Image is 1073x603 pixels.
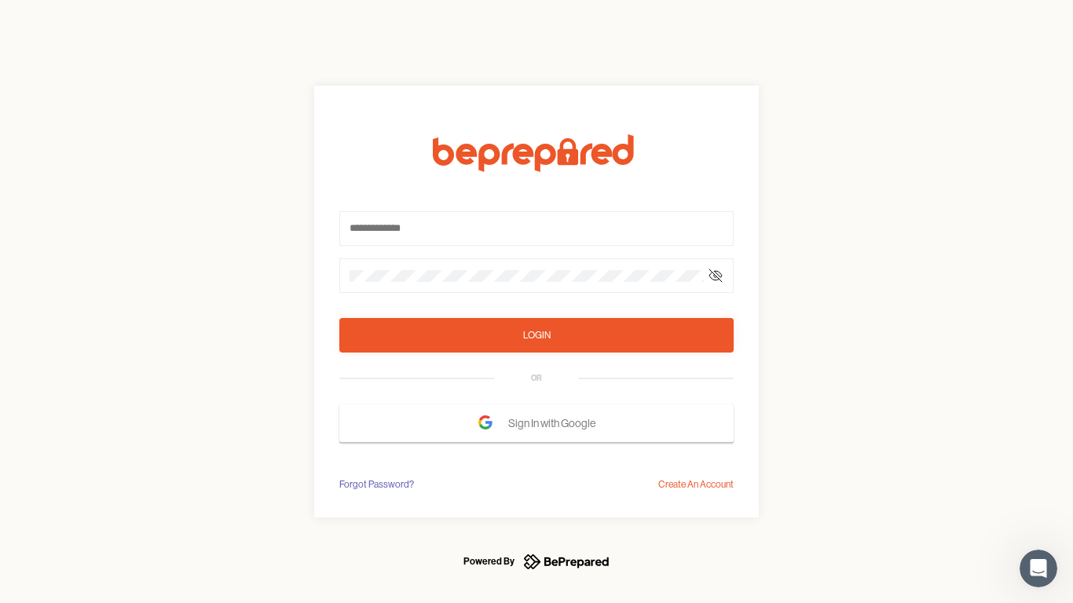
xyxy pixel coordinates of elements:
div: Powered By [463,552,515,571]
span: Sign In with Google [508,409,603,437]
div: OR [531,372,542,385]
button: Login [339,318,734,353]
div: Login [523,327,551,343]
div: Forgot Password? [339,477,414,492]
iframe: Intercom live chat [1020,550,1057,587]
div: Create An Account [658,477,734,492]
button: Sign In with Google [339,404,734,442]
